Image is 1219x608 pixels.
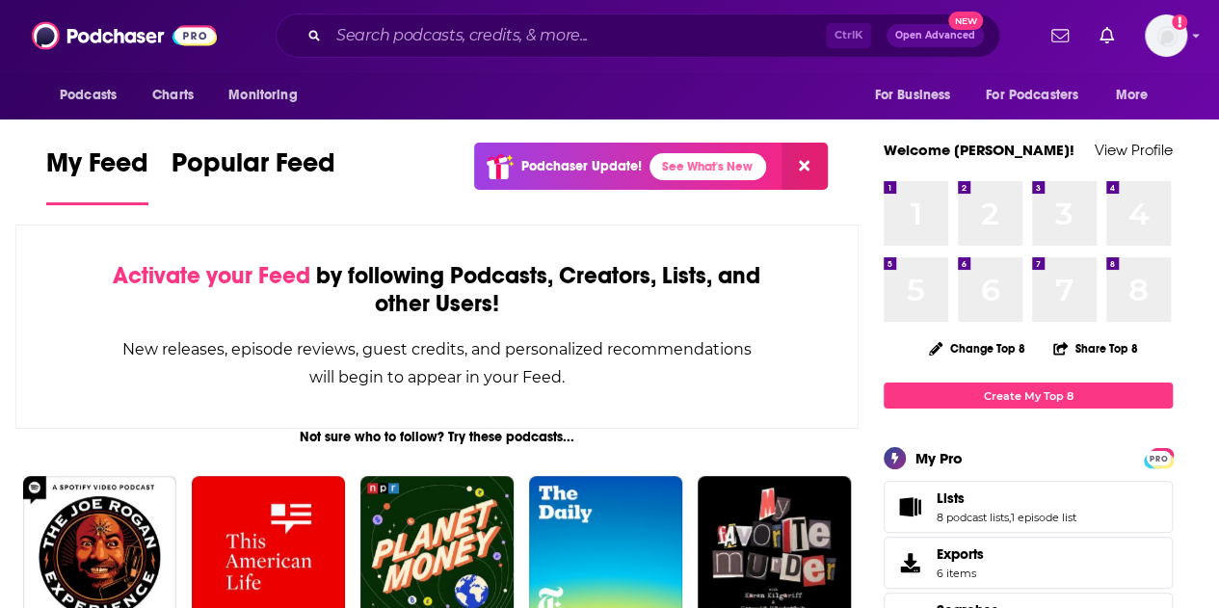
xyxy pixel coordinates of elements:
[884,481,1173,533] span: Lists
[826,23,871,48] span: Ctrl K
[276,13,1000,58] div: Search podcasts, credits, & more...
[986,82,1078,109] span: For Podcasters
[46,146,148,191] span: My Feed
[46,77,142,114] button: open menu
[973,77,1106,114] button: open menu
[1011,511,1076,524] a: 1 episode list
[937,545,984,563] span: Exports
[948,12,983,30] span: New
[915,449,963,467] div: My Pro
[113,262,761,318] div: by following Podcasts, Creators, Lists, and other Users!
[890,549,929,576] span: Exports
[1147,451,1170,465] span: PRO
[937,489,1076,507] a: Lists
[140,77,205,114] a: Charts
[937,489,965,507] span: Lists
[1009,511,1011,524] span: ,
[884,141,1074,159] a: Welcome [PERSON_NAME]!
[46,146,148,205] a: My Feed
[937,511,1009,524] a: 8 podcast lists
[887,24,984,47] button: Open AdvancedNew
[895,31,975,40] span: Open Advanced
[32,17,217,54] img: Podchaser - Follow, Share and Rate Podcasts
[1095,141,1173,159] a: View Profile
[215,77,322,114] button: open menu
[874,82,950,109] span: For Business
[890,493,929,520] a: Lists
[1172,14,1187,30] svg: Add a profile image
[884,383,1173,409] a: Create My Top 8
[113,335,761,391] div: New releases, episode reviews, guest credits, and personalized recommendations will begin to appe...
[884,537,1173,589] a: Exports
[1052,330,1139,367] button: Share Top 8
[649,153,766,180] a: See What's New
[172,146,335,191] span: Popular Feed
[1145,14,1187,57] button: Show profile menu
[1116,82,1149,109] span: More
[861,77,974,114] button: open menu
[1145,14,1187,57] img: User Profile
[1147,450,1170,464] a: PRO
[60,82,117,109] span: Podcasts
[15,429,859,445] div: Not sure who to follow? Try these podcasts...
[1044,19,1076,52] a: Show notifications dropdown
[1092,19,1122,52] a: Show notifications dropdown
[172,146,335,205] a: Popular Feed
[1145,14,1187,57] span: Logged in as gabrielle.gantz
[329,20,826,51] input: Search podcasts, credits, & more...
[521,158,642,174] p: Podchaser Update!
[228,82,297,109] span: Monitoring
[937,567,984,580] span: 6 items
[917,336,1037,360] button: Change Top 8
[1102,77,1173,114] button: open menu
[113,261,310,290] span: Activate your Feed
[152,82,194,109] span: Charts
